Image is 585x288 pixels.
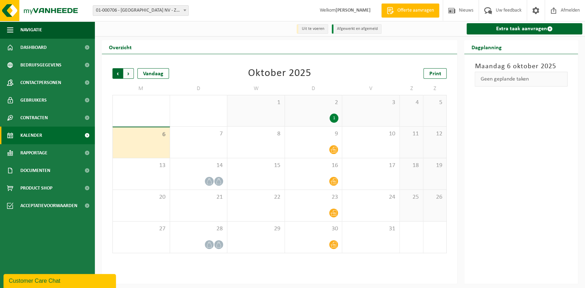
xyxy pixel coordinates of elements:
[20,21,42,39] span: Navigatie
[332,24,382,34] li: Afgewerkt en afgemeld
[20,39,47,56] span: Dashboard
[20,197,77,215] span: Acceptatievoorwaarden
[231,225,281,233] span: 29
[123,68,134,79] span: Volgende
[427,130,443,138] span: 12
[4,273,117,288] iframe: chat widget
[336,8,371,13] strong: [PERSON_NAME]
[288,193,339,201] span: 23
[346,225,396,233] span: 31
[403,130,420,138] span: 11
[346,130,396,138] span: 10
[403,99,420,107] span: 4
[288,162,339,169] span: 16
[288,130,339,138] span: 9
[423,82,447,95] td: Z
[346,99,396,107] span: 3
[231,162,281,169] span: 15
[174,225,224,233] span: 28
[403,162,420,169] span: 18
[102,40,139,54] h2: Overzicht
[174,193,224,201] span: 21
[231,99,281,107] span: 1
[427,99,443,107] span: 5
[174,162,224,169] span: 14
[346,162,396,169] span: 17
[346,193,396,201] span: 24
[427,193,443,201] span: 26
[248,68,311,79] div: Oktober 2025
[464,40,508,54] h2: Dagplanning
[112,68,123,79] span: Vorige
[20,91,47,109] span: Gebruikers
[475,61,567,72] h3: Maandag 6 oktober 2025
[112,82,170,95] td: M
[20,109,48,127] span: Contracten
[20,144,47,162] span: Rapportage
[170,82,228,95] td: D
[297,24,328,34] li: Uit te voeren
[93,6,188,15] span: 01-000706 - GONDREXON NV - ZAVENTEM
[475,72,567,87] div: Geen geplande taken
[20,179,52,197] span: Product Shop
[137,68,169,79] div: Vandaag
[174,130,224,138] span: 7
[116,162,166,169] span: 13
[288,225,339,233] span: 30
[20,162,50,179] span: Documenten
[227,82,285,95] td: W
[403,193,420,201] span: 25
[231,193,281,201] span: 22
[20,56,61,74] span: Bedrijfsgegevens
[116,225,166,233] span: 27
[467,23,582,34] a: Extra taak aanvragen
[381,4,439,18] a: Offerte aanvragen
[231,130,281,138] span: 8
[423,68,447,79] a: Print
[400,82,423,95] td: Z
[116,131,166,139] span: 6
[427,162,443,169] span: 19
[20,127,42,144] span: Kalender
[330,114,338,123] div: 1
[93,5,189,16] span: 01-000706 - GONDREXON NV - ZAVENTEM
[20,74,61,91] span: Contactpersonen
[116,193,166,201] span: 20
[342,82,400,95] td: V
[285,82,343,95] td: D
[396,7,436,14] span: Offerte aanvragen
[288,99,339,107] span: 2
[429,71,441,77] span: Print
